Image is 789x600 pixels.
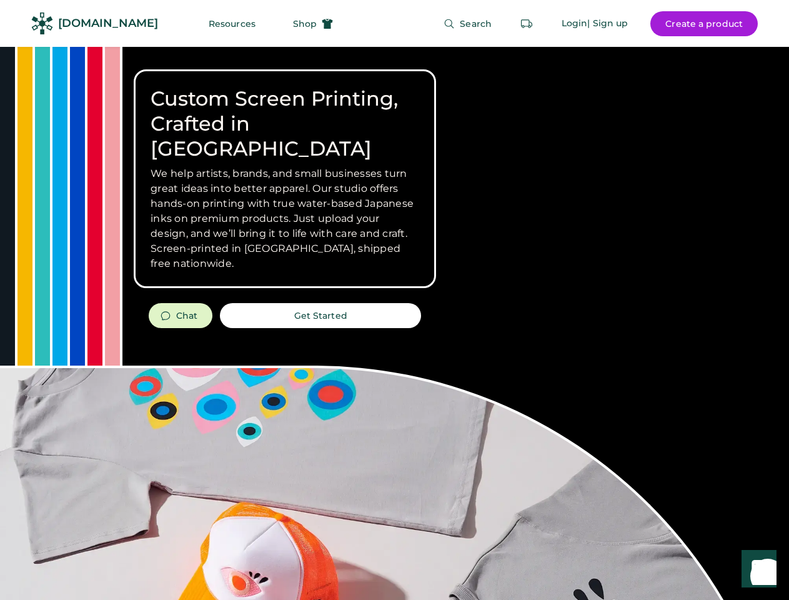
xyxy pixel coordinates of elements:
h3: We help artists, brands, and small businesses turn great ideas into better apparel. Our studio of... [151,166,419,271]
button: Chat [149,303,212,328]
h1: Custom Screen Printing, Crafted in [GEOGRAPHIC_DATA] [151,86,419,161]
button: Retrieve an order [514,11,539,36]
button: Get Started [220,303,421,328]
div: | Sign up [587,17,628,30]
div: [DOMAIN_NAME] [58,16,158,31]
div: Login [562,17,588,30]
button: Shop [278,11,348,36]
button: Resources [194,11,270,36]
img: Rendered Logo - Screens [31,12,53,34]
span: Search [460,19,492,28]
span: Shop [293,19,317,28]
button: Search [429,11,507,36]
iframe: Front Chat [730,544,783,597]
button: Create a product [650,11,758,36]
